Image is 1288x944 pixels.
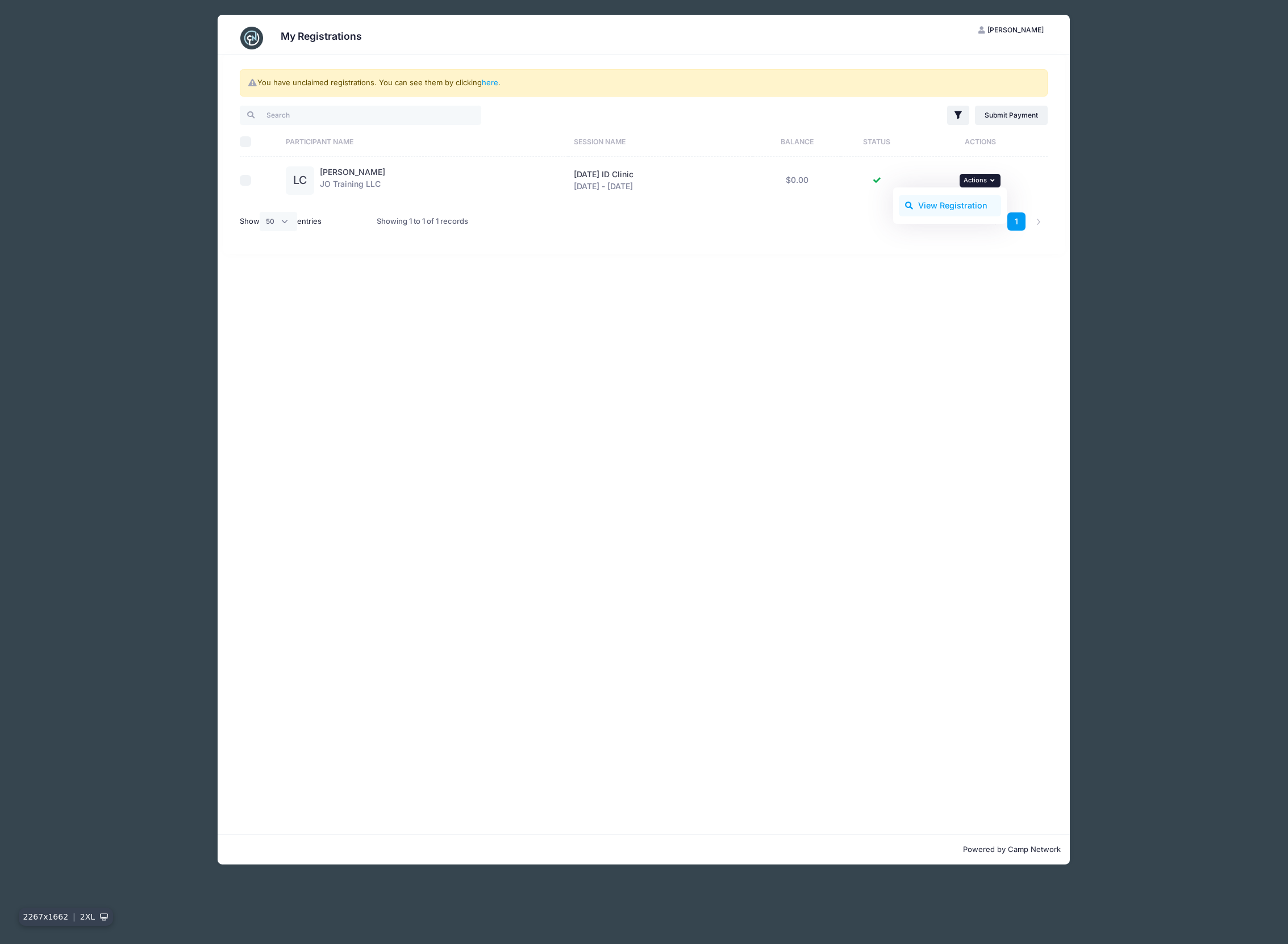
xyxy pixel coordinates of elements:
span: [PERSON_NAME] [987,26,1044,34]
div: JO Training LLC [320,166,385,195]
th: Status: activate to sort column ascending [841,127,912,157]
p: Powered by Camp Network [227,844,1061,855]
div: You have unclaimed registrations. You can see them by clicking . [240,69,1048,97]
img: CampNetwork [240,27,263,49]
select: Showentries [260,212,297,231]
a: View Registration [899,195,1002,216]
button: Actions [960,174,1001,187]
span: Actions [964,176,987,184]
td: $0.00 [753,157,841,204]
th: Session Name: activate to sort column ascending [568,127,753,157]
h3: My Registrations [281,30,362,42]
th: Participant Name: activate to sort column ascending [281,127,569,157]
a: 1 [1007,212,1026,231]
div: LC [286,166,314,195]
div: [DATE] - [DATE] [574,169,747,193]
div: Showing 1 to 1 of 1 records [377,208,468,235]
a: [PERSON_NAME] [320,167,385,177]
a: here [482,78,498,87]
label: Show entries [240,212,322,231]
a: LC [286,176,314,186]
button: [PERSON_NAME] [968,20,1053,40]
th: Actions: activate to sort column ascending [912,127,1048,157]
span: [DATE] ID Clinic [574,169,633,179]
th: Balance: activate to sort column ascending [753,127,841,157]
a: Submit Payment [975,106,1048,125]
th: Select All [240,127,280,157]
input: Search [240,106,481,125]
